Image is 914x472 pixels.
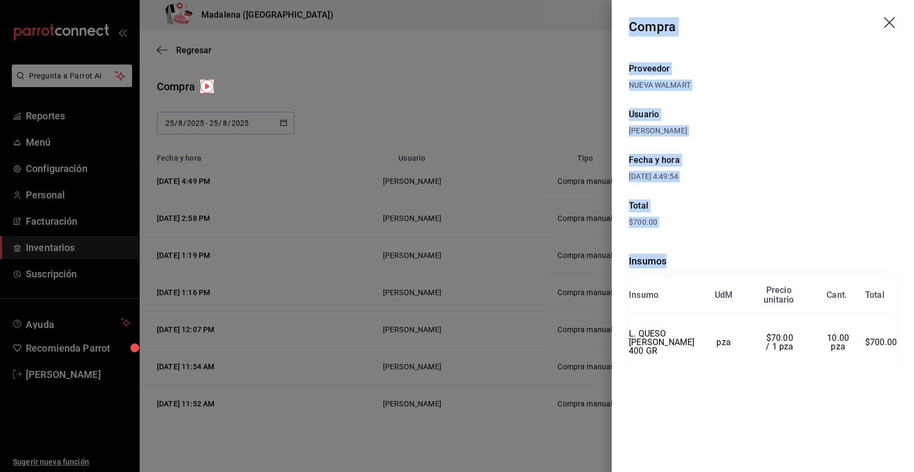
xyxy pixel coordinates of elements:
div: Compra [629,17,676,37]
div: Usuario [629,108,897,121]
div: Total [865,290,884,300]
div: Fecha y hora [629,154,763,167]
div: [PERSON_NAME] [629,125,897,137]
td: L. QUESO [PERSON_NAME] 400 GR [629,314,699,371]
div: Proveedor [629,62,897,75]
div: Cant. [826,290,847,300]
div: Precio unitario [764,285,794,305]
span: 10.00 pza [827,333,851,352]
button: drag [884,17,897,30]
div: Insumo [629,290,658,300]
div: [DATE] 4:49:54 [629,171,763,182]
div: Total [629,199,897,212]
div: NUEVA WALMART [629,80,897,91]
div: UdM [715,290,733,300]
span: $700.00 [629,218,657,226]
span: $700.00 [865,337,897,347]
div: Insumos [629,254,897,268]
span: $70.00 / 1 pza [766,333,795,352]
td: pza [699,314,748,371]
img: Tooltip marker [200,80,214,93]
